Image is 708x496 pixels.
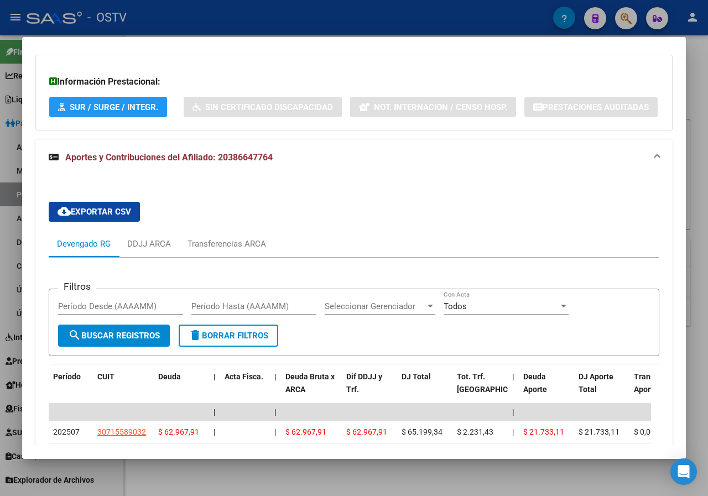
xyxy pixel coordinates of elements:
button: Exportar CSV [49,202,140,222]
span: | [274,427,276,436]
span: | [214,427,215,436]
span: | [512,408,514,416]
button: SUR / SURGE / INTEGR. [49,97,167,117]
datatable-header-cell: Tot. Trf. Bruto [452,365,508,414]
mat-expansion-panel-header: Aportes y Contribuciones del Afiliado: 20386647764 [35,140,673,175]
button: Sin Certificado Discapacidad [184,97,342,117]
span: Prestaciones Auditadas [543,102,649,112]
span: | [214,372,216,381]
span: Todos [444,301,467,311]
span: $ 0,00 [634,427,655,436]
span: | [512,427,514,436]
datatable-header-cell: | [270,365,281,414]
span: Tot. Trf. [GEOGRAPHIC_DATA] [457,372,532,394]
h3: Información Prestacional: [49,75,659,88]
span: Exportar CSV [58,207,131,217]
span: Borrar Filtros [189,331,268,341]
datatable-header-cell: DJ Total [397,365,452,414]
span: Deuda Aporte [523,372,547,394]
datatable-header-cell: | [508,365,519,414]
datatable-header-cell: | [209,365,220,414]
mat-icon: cloud_download [58,205,71,218]
span: Not. Internacion / Censo Hosp. [374,102,507,112]
span: $ 62.967,91 [285,427,326,436]
span: $ 2.231,43 [457,427,493,436]
h3: Filtros [58,280,96,293]
span: Acta Fisca. [225,372,263,381]
datatable-header-cell: Acta Fisca. [220,365,270,414]
span: Dif DDJJ y Trf. [346,372,382,394]
span: SUR / SURGE / INTEGR. [70,102,158,112]
span: Buscar Registros [68,331,160,341]
span: DJ Aporte Total [579,372,613,394]
datatable-header-cell: Transferido Aporte [629,365,685,414]
div: DDJJ ARCA [127,238,171,250]
datatable-header-cell: Deuda Bruta x ARCA [281,365,342,414]
datatable-header-cell: Período [49,365,93,414]
mat-icon: delete [189,328,202,342]
button: Prestaciones Auditadas [524,97,658,117]
span: $ 21.733,11 [579,427,619,436]
span: 30715589032 [97,427,146,436]
span: $ 65.199,34 [402,427,442,436]
datatable-header-cell: Dif DDJJ y Trf. [342,365,397,414]
span: Transferido Aporte [634,372,675,394]
datatable-header-cell: CUIT [93,365,154,414]
span: $ 62.967,91 [158,427,199,436]
span: Deuda Bruta x ARCA [285,372,335,394]
span: CUIT [97,372,114,381]
span: DJ Total [402,372,431,381]
span: $ 21.733,11 [523,427,564,436]
span: Sin Certificado Discapacidad [205,102,333,112]
button: Buscar Registros [58,325,170,347]
span: $ 62.967,91 [346,427,387,436]
mat-icon: search [68,328,81,342]
span: Período [53,372,81,381]
span: | [214,408,216,416]
span: Aportes y Contribuciones del Afiliado: 20386647764 [65,152,273,163]
div: Transferencias ARCA [188,238,266,250]
datatable-header-cell: DJ Aporte Total [574,365,629,414]
span: | [512,372,514,381]
span: Deuda [158,372,181,381]
div: Open Intercom Messenger [670,458,697,485]
datatable-header-cell: Deuda [154,365,209,414]
span: 202507 [53,427,80,436]
div: Devengado RG [57,238,111,250]
datatable-header-cell: Deuda Aporte [519,365,574,414]
button: Not. Internacion / Censo Hosp. [350,97,516,117]
button: Borrar Filtros [179,325,278,347]
span: Seleccionar Gerenciador [325,301,425,311]
span: | [274,372,277,381]
span: | [274,408,277,416]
